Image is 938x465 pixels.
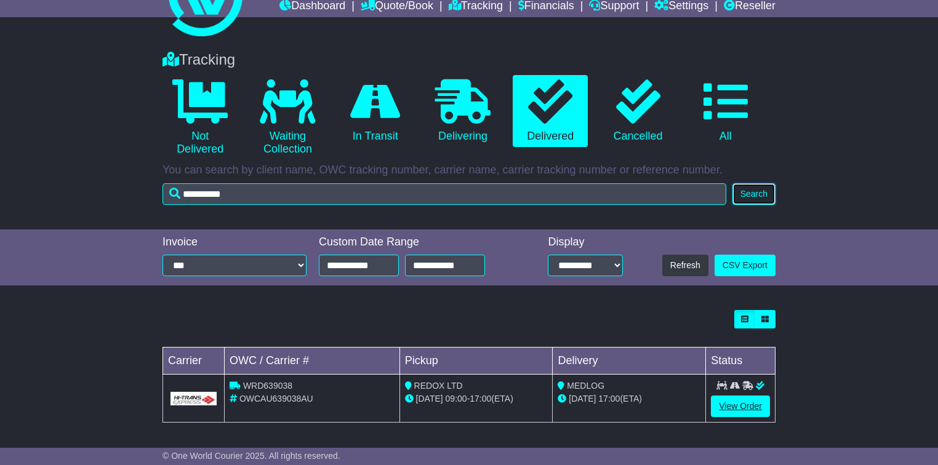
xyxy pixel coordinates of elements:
[513,75,588,148] a: Delivered
[162,75,238,161] a: Not Delivered
[162,451,340,461] span: © One World Courier 2025. All rights reserved.
[239,394,313,403] span: OWCAU639038AU
[243,381,292,391] span: WRD639038
[711,395,770,417] a: View Order
[688,75,763,148] a: All
[170,392,217,405] img: GetCarrierServiceLogo
[225,348,400,375] td: OWC / Carrier #
[732,183,776,205] button: Search
[446,394,467,403] span: 09:00
[416,394,443,403] span: [DATE]
[558,392,700,405] div: (ETA)
[569,394,596,403] span: [DATE]
[250,75,325,161] a: Waiting Collection
[715,255,776,276] a: CSV Export
[425,75,500,148] a: Delivering
[567,381,604,391] span: MEDLOG
[319,236,515,249] div: Custom Date Range
[600,75,675,148] a: Cancelled
[399,348,553,375] td: Pickup
[414,381,463,391] span: REDOX LTD
[548,236,623,249] div: Display
[598,394,620,403] span: 17:00
[553,348,706,375] td: Delivery
[706,348,776,375] td: Status
[162,164,776,177] p: You can search by client name, OWC tracking number, carrier name, carrier tracking number or refe...
[163,348,225,375] td: Carrier
[470,394,491,403] span: 17:00
[162,236,307,249] div: Invoice
[405,392,548,405] div: - (ETA)
[662,255,708,276] button: Refresh
[156,51,782,69] div: Tracking
[338,75,413,148] a: In Transit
